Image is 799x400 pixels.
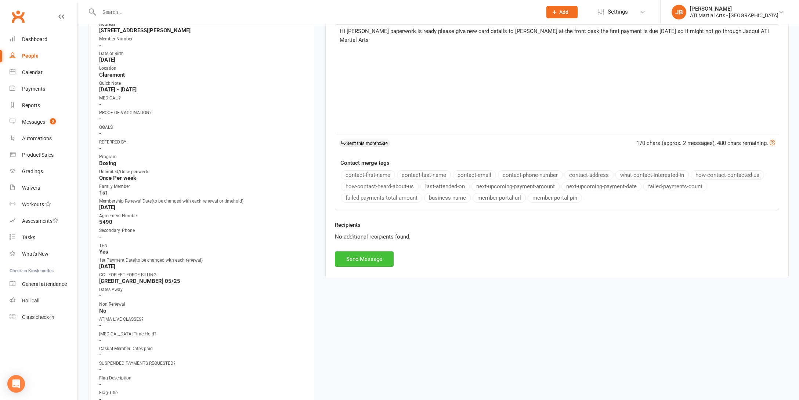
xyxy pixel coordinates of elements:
[10,81,77,97] a: Payments
[10,213,77,229] a: Assessments
[22,119,45,125] div: Messages
[10,31,77,48] a: Dashboard
[99,72,304,78] strong: Claremont
[10,48,77,64] a: People
[99,331,304,338] div: [MEDICAL_DATA] Time Hold?
[22,218,58,224] div: Assessments
[22,201,44,207] div: Workouts
[99,366,304,373] strong: -
[99,50,304,57] div: Date of Birth
[99,109,304,116] div: PROOF OF VACCINATION?
[10,130,77,147] a: Automations
[10,147,77,163] a: Product Sales
[22,53,39,59] div: People
[99,272,304,279] div: CC - FOR EFT FORCE BILLING
[10,276,77,292] a: General attendance kiosk mode
[22,36,47,42] div: Dashboard
[99,257,304,264] div: 1st Payment Date(to be changed with each renewal)
[99,381,304,388] strong: -
[341,182,419,191] button: how-contact-heard-about-us
[564,170,614,180] button: contact-address
[99,352,304,358] strong: -
[10,180,77,196] a: Waivers
[99,375,304,382] div: Flag Description
[7,375,25,393] div: Open Intercom Messenger
[97,7,537,17] input: Search...
[10,309,77,326] a: Class kiosk mode
[99,278,304,284] strong: [CREDIT_CARD_NUMBER] 05/25
[99,286,304,293] div: Dates Away
[99,130,304,137] strong: -
[10,229,77,246] a: Tasks
[22,86,45,92] div: Payments
[340,159,390,167] label: Contact merge tags
[22,185,40,191] div: Waivers
[10,196,77,213] a: Workouts
[10,97,77,114] a: Reports
[10,246,77,262] a: What's New
[99,65,304,72] div: Location
[335,221,361,229] label: Recipients
[561,182,641,191] button: next-upcoming-payment-date
[22,168,43,174] div: Gradings
[22,152,54,158] div: Product Sales
[636,139,775,148] div: 170 chars (approx. 2 messages), 480 chars remaining.
[99,360,304,367] div: SUSPENDED PAYMENTS REQUESTED?
[99,227,304,234] div: Secondary_Phone
[453,170,496,180] button: contact-email
[99,204,304,211] strong: [DATE]
[690,6,778,12] div: [PERSON_NAME]
[99,21,304,28] div: Address
[10,114,77,130] a: Messages 3
[99,153,304,160] div: Program
[335,251,394,267] button: Send Message
[99,234,304,240] strong: -
[690,12,778,19] div: ATI Martial Arts - [GEOGRAPHIC_DATA]
[99,308,304,314] strong: No
[643,182,707,191] button: failed-payments-count
[10,292,77,309] a: Roll call
[397,170,451,180] button: contact-last-name
[691,170,764,180] button: how-contact-contacted-us
[99,292,304,299] strong: -
[99,175,304,181] strong: Once Per week
[339,139,390,147] div: Sent this month:
[99,198,304,205] div: Membership Renewal Date(to be changed with each renewal or timehold)
[99,101,304,108] strong: -
[424,193,471,203] button: business-name
[22,69,43,75] div: Calendar
[340,28,770,43] span: Hi [PERSON_NAME] paperwork is ready please give new card details to [PERSON_NAME] at the front de...
[99,316,304,323] div: ATIMA LIVE CLASSES?
[99,189,304,196] strong: 1st
[99,36,304,43] div: Member Number
[99,145,304,152] strong: -
[99,124,304,131] div: GOALS
[22,298,39,303] div: Roll call
[380,141,388,146] strong: 534
[528,193,582,203] button: member-portal-pin
[99,57,304,63] strong: [DATE]
[50,118,56,124] span: 3
[9,7,27,26] a: Clubworx
[559,9,568,15] span: Add
[608,4,628,20] span: Settings
[22,281,67,287] div: General attendance
[99,219,304,225] strong: 5490
[22,102,40,108] div: Reports
[99,248,304,255] strong: Yes
[99,301,304,308] div: Non Renewal
[22,234,35,240] div: Tasks
[10,163,77,180] a: Gradings
[335,232,779,241] div: No additional recipients found.
[341,193,422,203] button: failed-payments-total-amount
[546,6,578,18] button: Add
[99,116,304,122] strong: -
[99,160,304,167] strong: Boxing
[99,389,304,396] div: Flag Title
[471,182,560,191] button: next-upcoming-payment-amount
[99,183,304,190] div: Family Member
[420,182,470,191] button: last-attended-on
[99,263,304,270] strong: [DATE]
[341,170,395,180] button: contact-first-name
[99,42,304,48] strong: -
